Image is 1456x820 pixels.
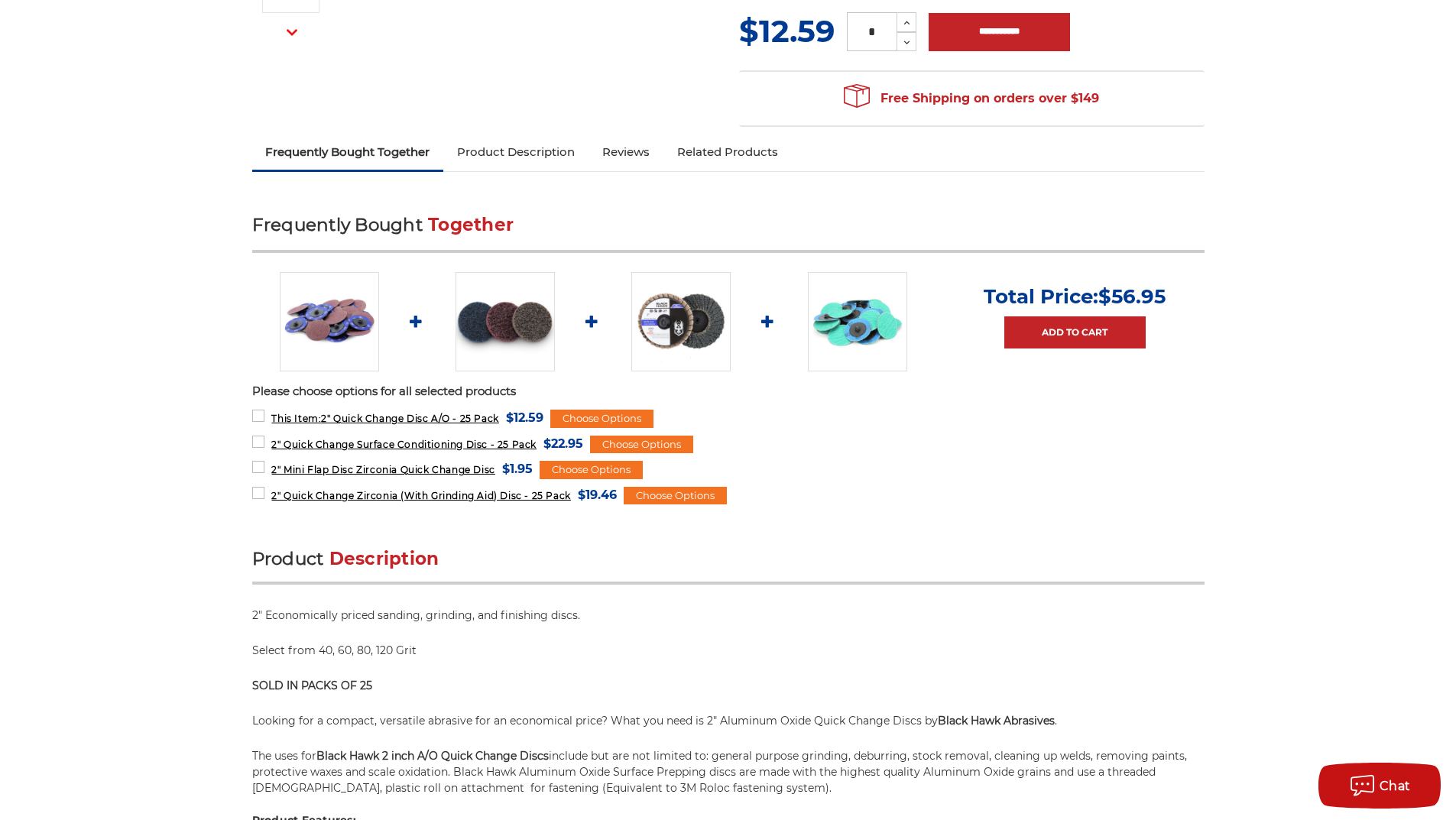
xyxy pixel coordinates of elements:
p: Looking for a compact, versatile abrasive for an economical price? What you need is 2" Aluminum O... [252,713,1205,729]
div: Choose Options [550,410,653,428]
div: Choose Options [624,487,727,505]
a: Reviews [589,135,663,169]
span: $19.46 [578,485,617,505]
a: Add to Cart [1004,316,1146,348]
span: Free Shipping on orders over $149 [844,83,1099,114]
p: Total Price: [984,284,1166,309]
p: The uses for include but are not limited to: general purpose grinding, deburring, stock removal, ... [252,748,1205,796]
button: Chat [1318,763,1441,809]
p: Please choose options for all selected products [252,383,1205,400]
a: Product Description [443,135,589,169]
span: $22.95 [543,433,583,454]
div: Choose Options [540,461,643,479]
span: 2" Mini Flap Disc Zirconia Quick Change Disc [271,464,495,475]
strong: SOLD IN PACKS OF 25 [252,679,372,692]
button: Next [274,16,310,49]
p: Select from 40, 60, 80, 120 Grit [252,643,1205,659]
span: 2" Quick Change Disc A/O - 25 Pack [271,413,498,424]
span: $56.95 [1098,284,1166,309]
span: $12.59 [739,12,835,50]
a: Related Products [663,135,792,169]
span: Chat [1380,779,1411,793]
span: Together [428,214,514,235]
strong: Black Hawk Abrasives [938,714,1055,728]
a: Frequently Bought Together [252,135,444,169]
span: 2" Quick Change Surface Conditioning Disc - 25 Pack [271,439,537,450]
img: 2 inch red aluminum oxide quick change sanding discs for metalwork [280,272,379,371]
span: 2" Quick Change Zirconia (With Grinding Aid) Disc - 25 Pack [271,490,570,501]
strong: This Item: [271,413,321,424]
strong: Black Hawk 2 inch A/O Quick Change Discs [316,749,549,763]
span: Description [329,548,439,569]
span: Product [252,548,324,569]
span: Frequently Bought [252,214,423,235]
p: 2" Economically priced sanding, grinding, and finishing discs. [252,608,1205,624]
div: Choose Options [590,436,693,454]
span: $1.95 [502,459,533,479]
span: $12.59 [506,407,543,428]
